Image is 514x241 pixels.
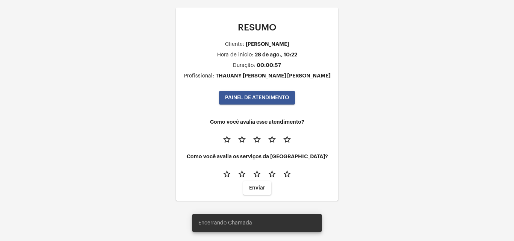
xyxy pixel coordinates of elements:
div: 28 de ago., 10:22 [255,52,297,58]
span: Encerrando Chamada [198,219,252,227]
div: 00:00:57 [257,62,281,68]
h4: Como você avalia os serviços da [GEOGRAPHIC_DATA]? [182,154,332,159]
div: Hora de inicio: [217,52,253,58]
span: Enviar [249,185,265,191]
mat-icon: star_border [237,170,246,179]
mat-icon: star_border [222,135,231,144]
div: [PERSON_NAME] [246,41,289,47]
div: Duração: [233,63,255,68]
mat-icon: star_border [283,135,292,144]
span: PAINEL DE ATENDIMENTO [225,95,289,100]
mat-icon: star_border [268,170,277,179]
h4: Como você avalia esse atendimento? [182,119,332,125]
mat-icon: star_border [283,170,292,179]
button: Enviar [243,181,271,195]
mat-icon: star_border [252,135,262,144]
div: THAUANY [PERSON_NAME] [PERSON_NAME] [216,73,330,79]
mat-icon: star_border [268,135,277,144]
mat-icon: star_border [252,170,262,179]
p: RESUMO [182,23,332,32]
mat-icon: star_border [222,170,231,179]
div: Profissional: [184,73,214,79]
mat-icon: star_border [237,135,246,144]
button: PAINEL DE ATENDIMENTO [219,91,295,105]
div: Cliente: [225,42,244,47]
